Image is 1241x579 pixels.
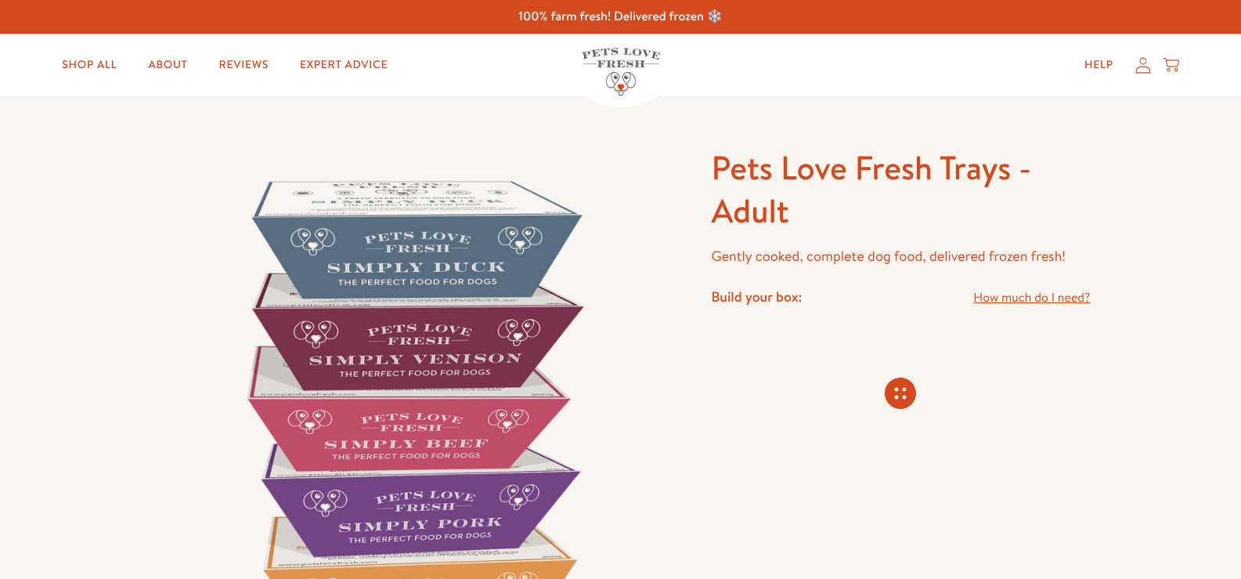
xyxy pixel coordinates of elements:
[711,288,802,306] h4: Build your box:
[207,49,281,81] a: Reviews
[973,288,1090,309] a: How much do I need?
[287,49,400,81] a: Expert Advice
[711,244,1090,269] p: Gently cooked, complete dog food, delivered frozen fresh!
[885,378,916,409] svg: Connecting store
[1072,49,1126,81] a: Help
[49,49,129,81] a: Shop All
[582,48,660,96] img: Pets Love Fresh
[711,147,1090,232] h1: Pets Love Fresh Trays - Adult
[135,49,200,81] a: About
